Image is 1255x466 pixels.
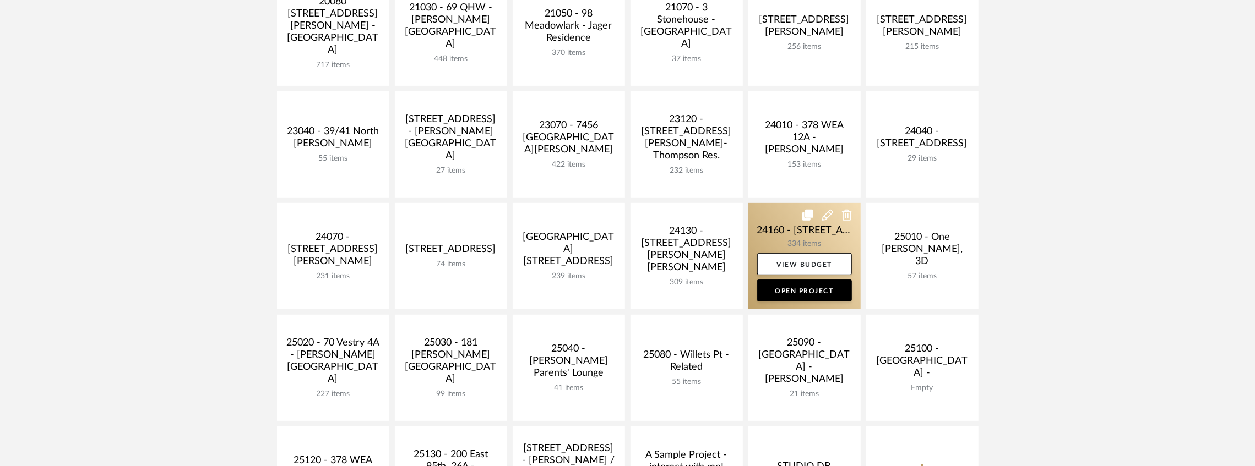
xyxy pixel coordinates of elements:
[875,42,970,52] div: 215 items
[404,390,498,399] div: 99 items
[521,383,616,393] div: 41 items
[286,231,381,272] div: 24070 - [STREET_ADDRESS][PERSON_NAME]
[404,243,498,260] div: [STREET_ADDRESS]
[404,54,498,64] div: 448 items
[286,125,381,154] div: 23040 - 39/41 North [PERSON_NAME]
[757,14,852,42] div: [STREET_ADDRESS][PERSON_NAME]
[521,160,616,169] div: 422 items
[639,166,734,176] div: 232 items
[875,383,970,393] div: Empty
[286,61,381,70] div: 717 items
[404,113,498,166] div: [STREET_ADDRESS] - [PERSON_NAME][GEOGRAPHIC_DATA]
[286,390,381,399] div: 227 items
[639,54,734,64] div: 37 items
[521,343,616,383] div: 25040 - [PERSON_NAME] Parents' Lounge
[757,160,852,169] div: 153 items
[521,231,616,272] div: [GEOGRAPHIC_DATA][STREET_ADDRESS]
[875,14,970,42] div: [STREET_ADDRESS][PERSON_NAME]
[521,119,616,160] div: 23070 - 7456 [GEOGRAPHIC_DATA][PERSON_NAME]
[757,253,852,275] a: View Budget
[639,225,734,278] div: 24130 - [STREET_ADDRESS][PERSON_NAME][PERSON_NAME]
[757,279,852,301] a: Open Project
[875,154,970,163] div: 29 items
[639,278,734,287] div: 309 items
[639,2,734,54] div: 21070 - 3 Stonehouse - [GEOGRAPHIC_DATA]
[286,154,381,163] div: 55 items
[639,113,734,166] div: 23120 - [STREET_ADDRESS][PERSON_NAME]-Thompson Res.
[875,343,970,383] div: 25100 - [GEOGRAPHIC_DATA] -
[639,349,734,377] div: 25080 - Willets Pt - Related
[875,272,970,281] div: 57 items
[757,42,852,52] div: 256 items
[404,2,498,54] div: 21030 - 69 QHW - [PERSON_NAME][GEOGRAPHIC_DATA]
[521,8,616,48] div: 21050 - 98 Meadowlark - Jager Residence
[875,125,970,154] div: 24040 - [STREET_ADDRESS]
[875,231,970,272] div: 25010 - One [PERSON_NAME], 3D
[521,272,616,281] div: 239 items
[757,119,852,160] div: 24010 - 378 WEA 12A - [PERSON_NAME]
[521,48,616,58] div: 370 items
[286,272,381,281] div: 231 items
[286,337,381,390] div: 25020 - 70 Vestry 4A - [PERSON_NAME][GEOGRAPHIC_DATA]
[404,337,498,390] div: 25030 - 181 [PERSON_NAME][GEOGRAPHIC_DATA]
[404,260,498,269] div: 74 items
[404,166,498,176] div: 27 items
[639,377,734,387] div: 55 items
[757,337,852,390] div: 25090 - [GEOGRAPHIC_DATA] - [PERSON_NAME]
[757,390,852,399] div: 21 items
